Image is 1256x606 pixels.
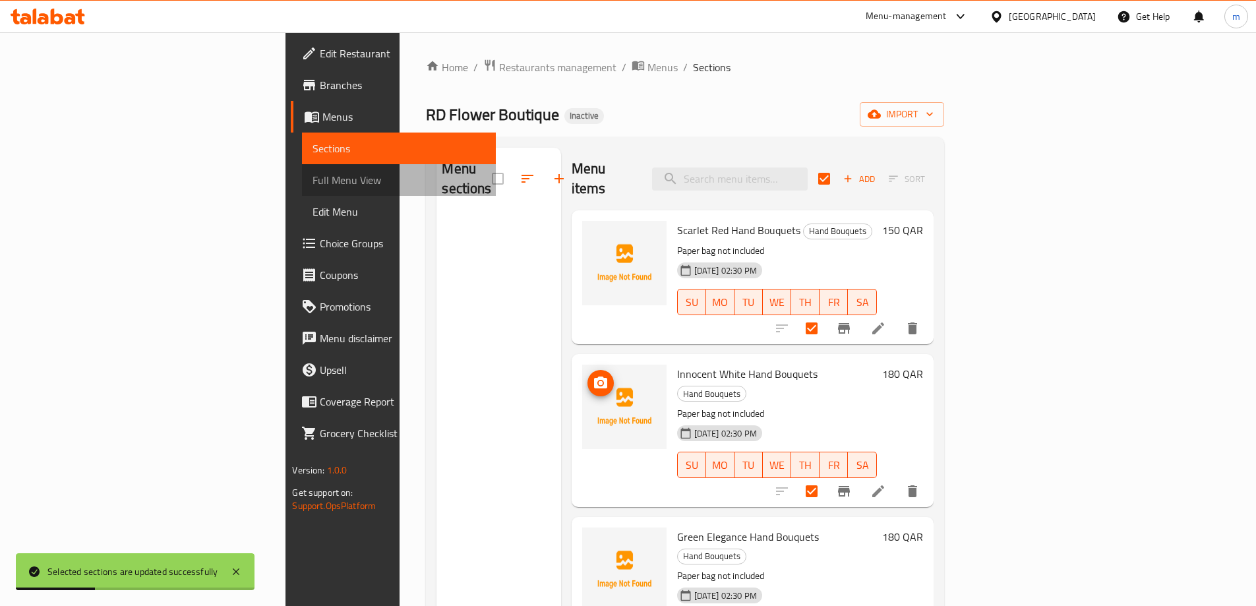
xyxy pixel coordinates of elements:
span: Coupons [320,267,485,283]
span: Edit Restaurant [320,45,485,61]
span: Restaurants management [499,59,616,75]
li: / [683,59,688,75]
span: Version: [292,462,324,479]
button: FR [820,289,848,315]
p: Paper bag not included [677,568,877,584]
span: Select to update [798,477,825,505]
button: Branch-specific-item [828,475,860,507]
p: Paper bag not included [677,243,877,259]
span: Choice Groups [320,235,485,251]
span: 1.0.0 [327,462,347,479]
button: MO [706,452,734,478]
div: Hand Bouquets [803,224,872,239]
span: Select to update [798,315,825,342]
button: Branch-specific-item [828,313,860,344]
button: SA [848,289,876,315]
span: FR [825,293,843,312]
span: m [1232,9,1240,24]
div: Hand Bouquets [677,386,746,402]
span: Grocery Checklist [320,425,485,441]
span: Hand Bouquets [678,549,746,564]
span: SA [853,456,871,475]
div: Inactive [564,108,604,124]
p: Paper bag not included [677,406,877,422]
button: Add [838,169,880,189]
span: TU [740,456,758,475]
button: delete [897,475,928,507]
a: Choice Groups [291,227,495,259]
button: delete [897,313,928,344]
button: upload picture [587,370,614,396]
span: Full Menu View [313,172,485,188]
span: SA [853,293,871,312]
span: Upsell [320,362,485,378]
span: Innocent White Hand Bouquets [677,364,818,384]
span: MO [711,293,729,312]
div: Selected sections are updated successfully [47,564,218,579]
a: Menus [632,59,678,76]
span: [DATE] 02:30 PM [689,427,762,440]
span: Hand Bouquets [678,386,746,402]
a: Edit menu item [870,483,886,499]
a: Edit Menu [302,196,495,227]
span: [DATE] 02:30 PM [689,590,762,602]
button: WE [763,452,791,478]
a: Promotions [291,291,495,322]
input: search [652,167,808,191]
button: TU [734,289,763,315]
nav: Menu sections [436,210,560,221]
a: Sections [302,133,495,164]
a: Branches [291,69,495,101]
span: TH [796,293,814,312]
div: [GEOGRAPHIC_DATA] [1009,9,1096,24]
div: Hand Bouquets [677,549,746,564]
h6: 180 QAR [882,365,923,383]
span: Promotions [320,299,485,315]
a: Full Menu View [302,164,495,196]
span: FR [825,456,843,475]
button: TH [791,452,820,478]
button: TU [734,452,763,478]
a: Edit menu item [870,320,886,336]
span: Hand Bouquets [804,224,872,239]
a: Menu disclaimer [291,322,495,354]
span: [DATE] 02:30 PM [689,264,762,277]
a: Coupons [291,259,495,291]
a: Support.OpsPlatform [292,497,376,514]
span: WE [768,456,786,475]
span: Menus [647,59,678,75]
button: Add section [543,163,575,195]
span: Green Elegance Hand Bouquets [677,527,819,547]
span: TU [740,293,758,312]
button: MO [706,289,734,315]
span: Coverage Report [320,394,485,409]
span: Inactive [564,110,604,121]
h2: Menu items [572,159,636,198]
span: Get support on: [292,484,353,501]
img: Scarlet Red Hand Bouquets [582,221,667,305]
span: MO [711,456,729,475]
span: Sections [693,59,731,75]
a: Menus [291,101,495,133]
img: Innocent White Hand Bouquets [582,365,667,449]
h6: 150 QAR [882,221,923,239]
span: Sections [313,140,485,156]
span: WE [768,293,786,312]
span: import [870,106,934,123]
span: Menus [322,109,485,125]
a: Upsell [291,354,495,386]
button: SU [677,289,706,315]
a: Restaurants management [483,59,616,76]
a: Coverage Report [291,386,495,417]
span: Branches [320,77,485,93]
span: TH [796,456,814,475]
nav: breadcrumb [426,59,943,76]
button: SA [848,452,876,478]
a: Grocery Checklist [291,417,495,449]
h6: 180 QAR [882,528,923,546]
a: Edit Restaurant [291,38,495,69]
button: import [860,102,944,127]
span: Scarlet Red Hand Bouquets [677,220,800,240]
div: Menu-management [866,9,947,24]
button: FR [820,452,848,478]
